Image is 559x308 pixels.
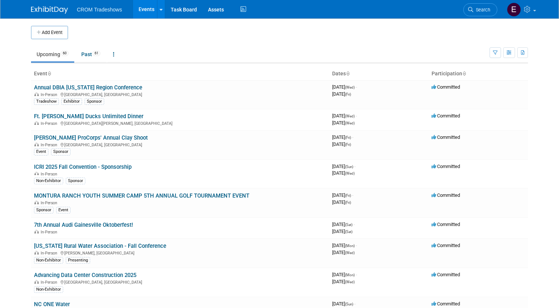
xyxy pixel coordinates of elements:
[76,47,106,61] a: Past61
[354,222,355,227] span: -
[34,98,59,105] div: Tradeshow
[66,257,90,264] div: Presenting
[432,113,460,119] span: Committed
[356,113,357,119] span: -
[34,243,166,249] a: [US_STATE] Rural Water Association - Fall Conference
[345,280,355,284] span: (Wed)
[34,134,148,141] a: [PERSON_NAME] ProCorps' Annual Clay Shoot
[332,279,355,284] span: [DATE]
[345,171,355,175] span: (Wed)
[31,26,68,39] button: Add Event
[34,84,142,91] a: Annual DBIA [US_STATE] Region Conference
[432,301,460,307] span: Committed
[345,201,351,205] span: (Fri)
[463,3,497,16] a: Search
[41,280,59,285] span: In-Person
[66,178,85,184] div: Sponsor
[345,114,355,118] span: (Wed)
[34,192,249,199] a: MONTURA RANCH YOUTH SUMMER CAMP 5TH ANNUAL GOLF TOURNAMENT EVENT
[92,51,100,56] span: 61
[41,201,59,205] span: In-Person
[332,84,357,90] span: [DATE]
[61,98,82,105] div: Exhibitor
[354,301,355,307] span: -
[34,222,133,228] a: 7th Annual Audi Gainesville Oktoberfest!
[432,84,460,90] span: Committed
[34,148,48,155] div: Event
[432,192,460,198] span: Committed
[41,92,59,97] span: In-Person
[462,71,466,76] a: Sort by Participation Type
[41,121,59,126] span: In-Person
[34,251,39,254] img: In-Person Event
[77,7,122,13] span: CROM Tradeshows
[345,143,351,147] span: (Fri)
[34,201,39,204] img: In-Person Event
[34,92,39,96] img: In-Person Event
[332,91,351,97] span: [DATE]
[345,92,351,96] span: (Fri)
[345,302,353,306] span: (Sun)
[432,134,460,140] span: Committed
[345,273,355,277] span: (Mon)
[345,121,355,125] span: (Wed)
[34,257,63,264] div: Non-Exhibitor
[432,272,460,277] span: Committed
[432,164,460,169] span: Committed
[345,251,355,255] span: (Wed)
[345,165,353,169] span: (Sun)
[41,143,59,147] span: In-Person
[345,85,355,89] span: (Wed)
[356,243,357,248] span: -
[345,136,351,140] span: (Fri)
[356,84,357,90] span: -
[34,172,39,175] img: In-Person Event
[354,164,355,169] span: -
[34,301,70,308] a: NC ONE Water
[346,71,350,76] a: Sort by Start Date
[345,223,352,227] span: (Sat)
[332,250,355,255] span: [DATE]
[34,207,54,213] div: Sponsor
[332,243,357,248] span: [DATE]
[352,134,353,140] span: -
[332,222,355,227] span: [DATE]
[332,141,351,147] span: [DATE]
[352,192,353,198] span: -
[429,68,528,80] th: Participation
[34,143,39,146] img: In-Person Event
[332,192,353,198] span: [DATE]
[85,98,104,105] div: Sponsor
[41,172,59,177] span: In-Person
[329,68,429,80] th: Dates
[34,164,132,170] a: ICRI 2025 Fall Convention - Sponsorship
[332,301,355,307] span: [DATE]
[345,244,355,248] span: (Mon)
[47,71,51,76] a: Sort by Event Name
[356,272,357,277] span: -
[332,170,355,176] span: [DATE]
[34,279,326,285] div: [GEOGRAPHIC_DATA], [GEOGRAPHIC_DATA]
[332,134,353,140] span: [DATE]
[31,6,68,14] img: ExhibitDay
[56,207,71,213] div: Event
[34,250,326,256] div: [PERSON_NAME], [GEOGRAPHIC_DATA]
[332,113,357,119] span: [DATE]
[34,272,136,278] a: Advancing Data Center Construction 2025
[41,230,59,235] span: In-Person
[34,121,39,125] img: In-Person Event
[332,164,355,169] span: [DATE]
[34,141,326,147] div: [GEOGRAPHIC_DATA], [GEOGRAPHIC_DATA]
[345,194,351,198] span: (Fri)
[34,230,39,233] img: In-Person Event
[51,148,71,155] div: Sponsor
[31,68,329,80] th: Event
[34,113,143,120] a: Ft. [PERSON_NAME] Ducks Unlimited Dinner
[31,47,74,61] a: Upcoming60
[34,91,326,97] div: [GEOGRAPHIC_DATA], [GEOGRAPHIC_DATA]
[332,120,355,126] span: [DATE]
[34,280,39,284] img: In-Person Event
[345,230,352,234] span: (Sat)
[332,272,357,277] span: [DATE]
[61,51,69,56] span: 60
